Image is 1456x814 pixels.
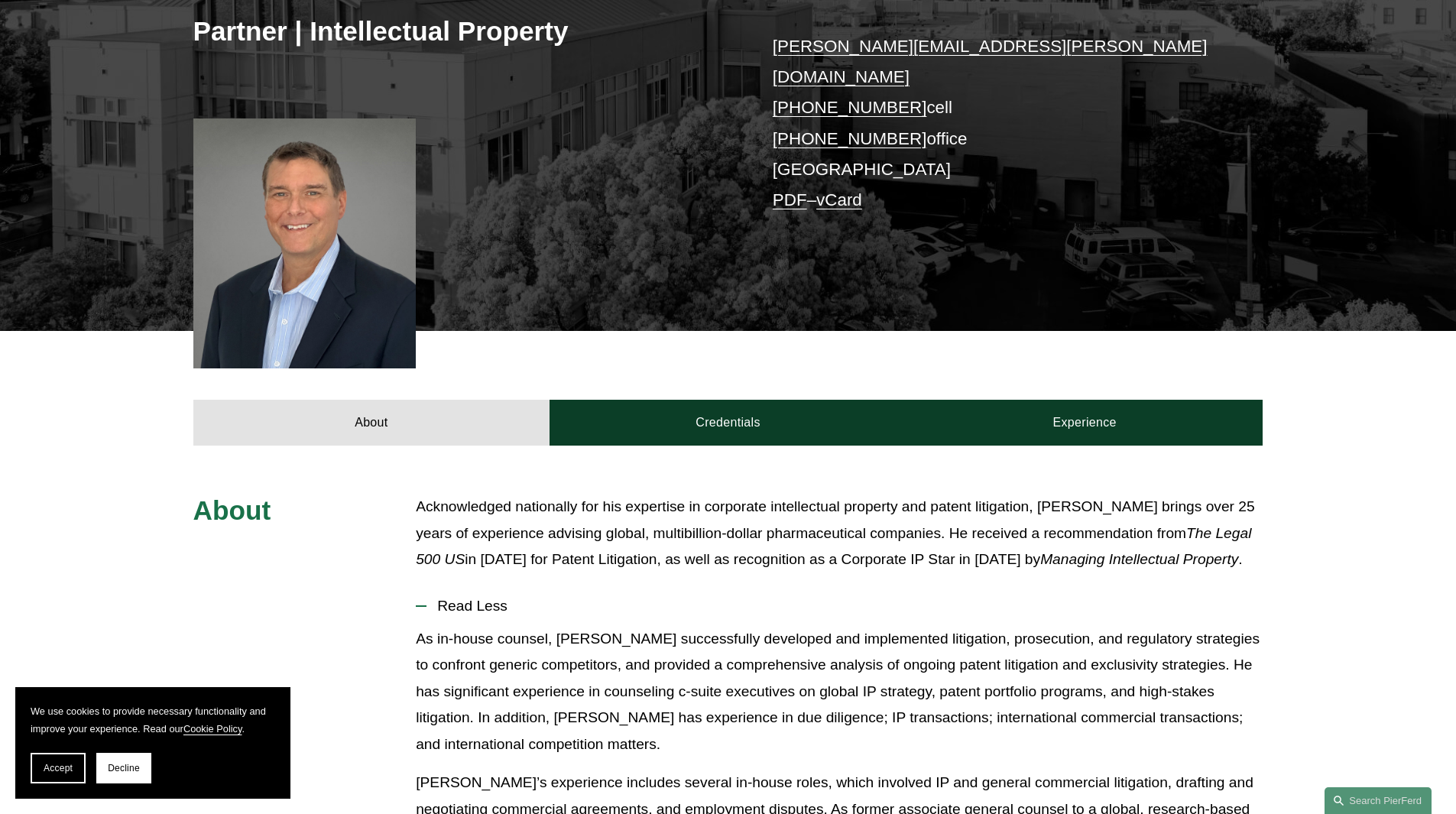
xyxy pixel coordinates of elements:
a: PDF [773,190,807,209]
h3: Partner | Intellectual Property [193,15,728,48]
a: [PERSON_NAME][EMAIL_ADDRESS][PERSON_NAME][DOMAIN_NAME] [773,37,1208,86]
span: Accept [44,763,73,773]
a: Credentials [550,400,906,446]
section: Cookie banner [15,687,290,799]
span: About [193,495,271,525]
p: cell office [GEOGRAPHIC_DATA] – [773,31,1218,216]
em: Managing Intellectual Property [1040,551,1238,567]
a: vCard [816,190,862,209]
a: Cookie Policy [183,723,242,735]
span: Read Less [426,598,1263,615]
a: [PHONE_NUMBER] [773,129,927,148]
button: Accept [31,753,86,783]
button: Read Less [416,586,1263,626]
a: About [193,400,550,446]
span: Decline [108,763,140,773]
p: As in-house counsel, [PERSON_NAME] successfully developed and implemented litigation, prosecution... [416,626,1263,758]
button: Decline [96,753,151,783]
p: We use cookies to provide necessary functionality and improve your experience. Read our . [31,702,275,738]
a: Experience [906,400,1263,446]
a: Search this site [1325,787,1432,814]
a: [PHONE_NUMBER] [773,98,927,117]
p: Acknowledged nationally for his expertise in corporate intellectual property and patent litigatio... [416,494,1263,573]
